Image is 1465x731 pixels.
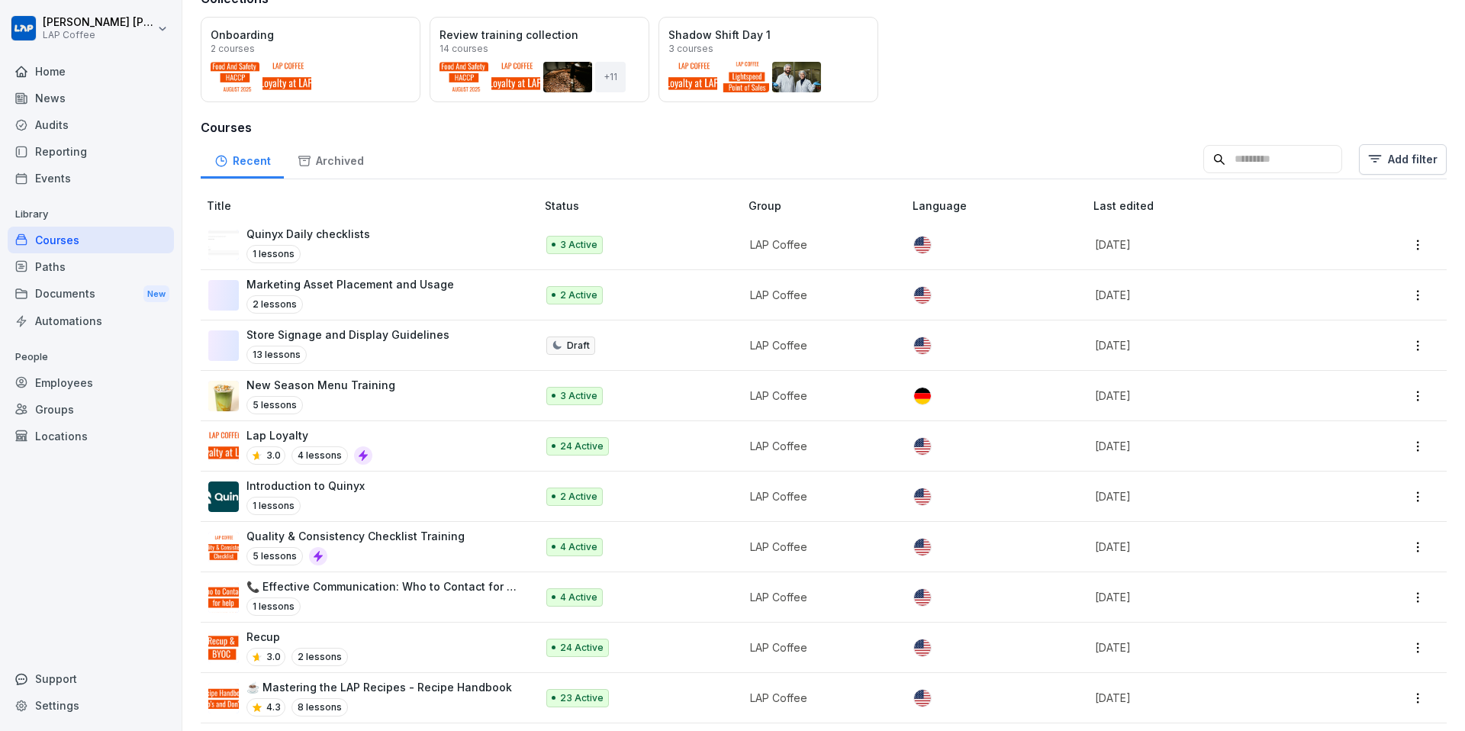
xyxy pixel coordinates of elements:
[560,490,597,504] p: 2 Active
[291,446,348,465] p: 4 lessons
[8,280,174,308] a: DocumentsNew
[266,449,281,462] p: 3.0
[208,481,239,512] img: ckdyadu5chsm5mkruzybz4ro.png
[914,337,931,354] img: us.svg
[246,295,303,314] p: 2 lessons
[914,539,931,555] img: us.svg
[750,287,888,303] p: LAP Coffee
[201,118,1447,137] h3: Courses
[750,639,888,655] p: LAP Coffee
[439,27,639,43] p: Review training collection
[291,698,348,717] p: 8 lessons
[914,438,931,455] img: us.svg
[246,679,512,695] p: ☕ Mastering the LAP Recipes - Recipe Handbook
[246,377,395,393] p: New Season Menu Training
[8,111,174,138] a: Audits
[43,16,154,29] p: [PERSON_NAME] [PERSON_NAME]
[545,198,742,214] p: Status
[208,532,239,562] img: u6o1x6ymd5brm0ufhs24j8ux.png
[560,389,597,403] p: 3 Active
[246,245,301,263] p: 1 lessons
[560,540,597,554] p: 4 Active
[8,165,174,192] a: Events
[668,27,868,43] p: Shadow Shift Day 1
[914,237,931,253] img: us.svg
[246,427,372,443] p: Lap Loyalty
[8,280,174,308] div: Documents
[284,140,377,179] a: Archived
[246,327,449,343] p: Store Signage and Display Guidelines
[1095,388,1338,404] p: [DATE]
[8,665,174,692] div: Support
[430,17,649,102] a: Review training collection14 courses+11
[201,140,284,179] a: Recent
[246,346,307,364] p: 13 lessons
[8,396,174,423] a: Groups
[750,438,888,454] p: LAP Coffee
[439,44,488,53] p: 14 courses
[266,650,281,664] p: 3.0
[560,591,597,604] p: 4 Active
[1095,589,1338,605] p: [DATE]
[43,30,154,40] p: LAP Coffee
[1095,639,1338,655] p: [DATE]
[914,488,931,505] img: us.svg
[560,440,604,453] p: 24 Active
[914,639,931,656] img: us.svg
[749,198,906,214] p: Group
[1095,287,1338,303] p: [DATE]
[750,539,888,555] p: LAP Coffee
[914,589,931,606] img: us.svg
[207,198,539,214] p: Title
[8,85,174,111] a: News
[246,396,303,414] p: 5 lessons
[560,691,604,705] p: 23 Active
[750,488,888,504] p: LAP Coffee
[567,339,590,353] p: Draft
[750,589,888,605] p: LAP Coffee
[208,381,239,411] img: qpz5f7h4u24zni0s6wvcke94.png
[595,62,626,92] div: + 11
[246,226,370,242] p: Quinyx Daily checklists
[8,58,174,85] a: Home
[211,27,411,43] p: Onboarding
[211,44,255,53] p: 2 courses
[246,547,303,565] p: 5 lessons
[560,288,597,302] p: 2 Active
[1095,237,1338,253] p: [DATE]
[914,388,931,404] img: de.svg
[750,690,888,706] p: LAP Coffee
[8,308,174,334] a: Automations
[1095,690,1338,706] p: [DATE]
[291,648,348,666] p: 2 lessons
[8,423,174,449] a: Locations
[266,700,281,714] p: 4.3
[246,597,301,616] p: 1 lessons
[8,227,174,253] a: Courses
[246,528,465,544] p: Quality & Consistency Checklist Training
[246,478,365,494] p: Introduction to Quinyx
[246,276,454,292] p: Marketing Asset Placement and Usage
[560,238,597,252] p: 3 Active
[246,578,520,594] p: 📞 Effective Communication: Who to Contact for What
[914,690,931,707] img: us.svg
[8,369,174,396] a: Employees
[8,138,174,165] a: Reporting
[913,198,1087,214] p: Language
[1095,539,1338,555] p: [DATE]
[201,17,420,102] a: Onboarding2 courses
[8,253,174,280] a: Paths
[8,345,174,369] p: People
[246,629,348,645] p: Recup
[1359,144,1447,175] button: Add filter
[8,692,174,719] div: Settings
